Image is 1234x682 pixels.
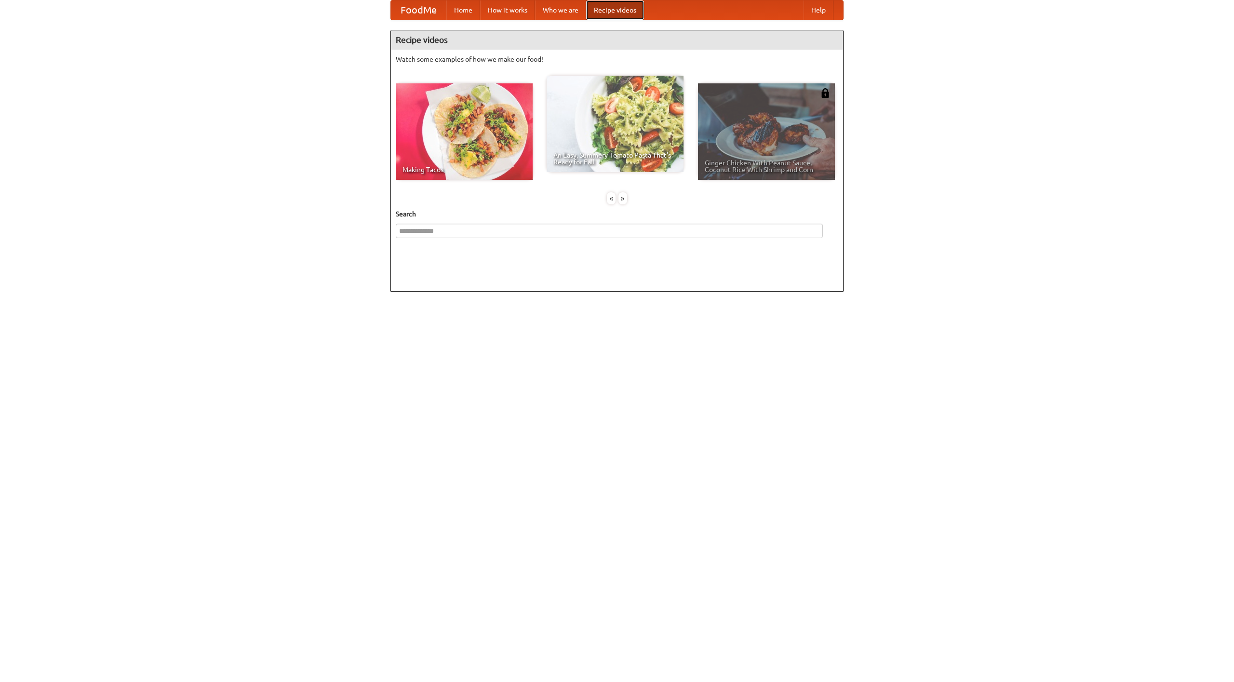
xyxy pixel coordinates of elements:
a: Recipe videos [586,0,644,20]
div: « [607,192,616,204]
h5: Search [396,209,838,219]
a: An Easy, Summery Tomato Pasta That's Ready for Fall [547,76,684,172]
a: Who we are [535,0,586,20]
h4: Recipe videos [391,30,843,50]
a: Help [804,0,833,20]
p: Watch some examples of how we make our food! [396,54,838,64]
a: How it works [480,0,535,20]
img: 483408.png [820,88,830,98]
span: Making Tacos [402,166,526,173]
a: Home [446,0,480,20]
a: Making Tacos [396,83,533,180]
a: FoodMe [391,0,446,20]
span: An Easy, Summery Tomato Pasta That's Ready for Fall [553,152,677,165]
div: » [618,192,627,204]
